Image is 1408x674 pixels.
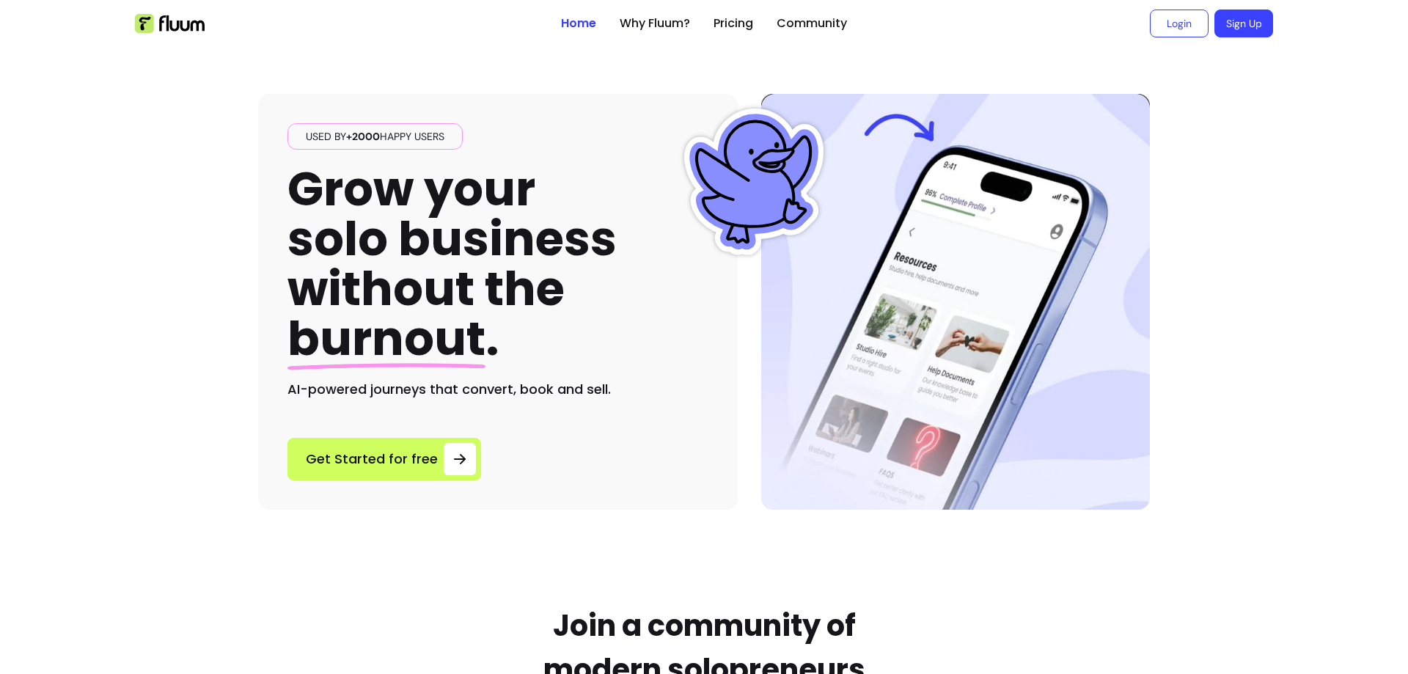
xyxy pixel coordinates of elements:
[300,129,450,144] span: Used by happy users
[777,15,847,32] a: Community
[287,306,485,371] span: burnout
[346,130,380,143] span: +2000
[306,449,438,469] span: Get Started for free
[1214,10,1273,37] a: Sign Up
[287,379,708,400] h2: AI-powered journeys that convert, book and sell.
[714,15,753,32] a: Pricing
[1150,10,1209,37] a: Login
[620,15,690,32] a: Why Fluum?
[761,94,1150,510] img: Hero
[135,14,205,33] img: Fluum Logo
[287,438,481,480] a: Get Started for free
[561,15,596,32] a: Home
[681,109,827,255] img: Fluum Duck sticker
[287,164,617,365] h1: Grow your solo business without the .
